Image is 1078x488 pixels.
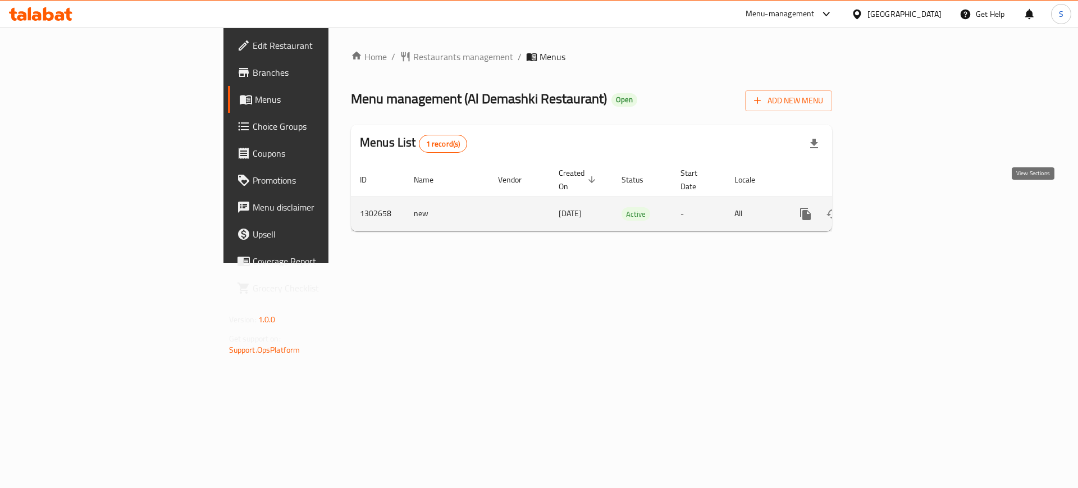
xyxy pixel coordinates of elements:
[360,173,381,186] span: ID
[622,208,650,221] span: Active
[253,39,395,52] span: Edit Restaurant
[559,206,582,221] span: [DATE]
[228,275,404,302] a: Grocery Checklist
[228,113,404,140] a: Choice Groups
[228,59,404,86] a: Branches
[611,93,637,107] div: Open
[229,343,300,357] a: Support.OpsPlatform
[228,167,404,194] a: Promotions
[419,135,468,153] div: Total records count
[253,174,395,187] span: Promotions
[1059,8,1063,20] span: S
[253,254,395,268] span: Coverage Report
[351,50,832,63] nav: breadcrumb
[255,93,395,106] span: Menus
[351,86,607,111] span: Menu management ( Al Demashki Restaurant )
[672,197,725,231] td: -
[400,50,513,63] a: Restaurants management
[258,312,276,327] span: 1.0.0
[228,140,404,167] a: Coupons
[734,173,770,186] span: Locale
[351,163,909,231] table: enhanced table
[228,86,404,113] a: Menus
[801,130,828,157] div: Export file
[360,134,467,153] h2: Menus List
[518,50,522,63] li: /
[228,221,404,248] a: Upsell
[253,66,395,79] span: Branches
[559,166,599,193] span: Created On
[792,200,819,227] button: more
[419,139,467,149] span: 1 record(s)
[498,173,536,186] span: Vendor
[253,227,395,241] span: Upsell
[414,173,448,186] span: Name
[819,200,846,227] button: Change Status
[754,94,823,108] span: Add New Menu
[746,7,815,21] div: Menu-management
[228,32,404,59] a: Edit Restaurant
[229,331,281,346] span: Get support on:
[745,90,832,111] button: Add New Menu
[228,194,404,221] a: Menu disclaimer
[253,200,395,214] span: Menu disclaimer
[229,312,257,327] span: Version:
[228,248,404,275] a: Coverage Report
[783,163,909,197] th: Actions
[611,95,637,104] span: Open
[253,281,395,295] span: Grocery Checklist
[405,197,489,231] td: new
[253,120,395,133] span: Choice Groups
[680,166,712,193] span: Start Date
[253,147,395,160] span: Coupons
[413,50,513,63] span: Restaurants management
[622,207,650,221] div: Active
[867,8,942,20] div: [GEOGRAPHIC_DATA]
[725,197,783,231] td: All
[540,50,565,63] span: Menus
[622,173,658,186] span: Status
